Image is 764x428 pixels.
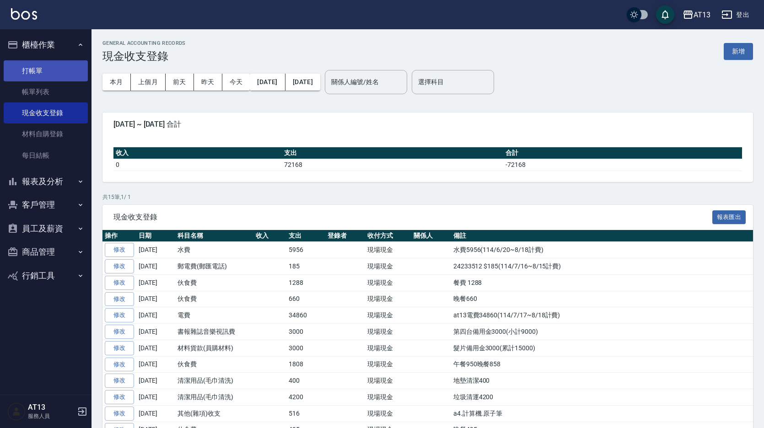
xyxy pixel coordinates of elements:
td: [DATE] [136,258,175,275]
td: [DATE] [136,356,175,373]
td: 現場現金 [365,389,411,406]
th: 登錄者 [325,230,365,242]
td: 現場現金 [365,356,411,373]
td: 現場現金 [365,307,411,324]
button: [DATE] [285,74,320,91]
a: 修改 [105,407,134,421]
span: [DATE] ~ [DATE] 合計 [113,120,742,129]
td: [DATE] [136,389,175,406]
td: 34860 [286,307,325,324]
a: 新增 [724,47,753,55]
td: -72168 [503,159,742,171]
td: [DATE] [136,274,175,291]
th: 備註 [451,230,753,242]
button: 新增 [724,43,753,60]
td: 400 [286,373,325,389]
td: 660 [286,291,325,307]
td: 伙食費 [175,291,253,307]
th: 日期 [136,230,175,242]
td: 材料貨款(員購材料) [175,340,253,356]
td: 水費5956(114/6/20~8/18計費) [451,242,753,258]
button: 報表及分析 [4,170,88,193]
td: 伙食費 [175,356,253,373]
td: 現場現金 [365,291,411,307]
p: 共 15 筆, 1 / 1 [102,193,753,201]
img: Logo [11,8,37,20]
button: [DATE] [250,74,285,91]
td: [DATE] [136,340,175,356]
td: 3000 [286,324,325,340]
button: 商品管理 [4,240,88,264]
button: 行銷工具 [4,264,88,288]
button: AT13 [679,5,714,24]
h3: 現金收支登錄 [102,50,186,63]
button: 昨天 [194,74,222,91]
div: AT13 [694,9,710,21]
a: 修改 [105,374,134,388]
th: 收入 [113,147,282,159]
button: 報表匯出 [712,210,746,225]
button: 上個月 [131,74,166,91]
button: 員工及薪資 [4,217,88,241]
a: 打帳單 [4,60,88,81]
td: 現場現金 [365,324,411,340]
td: [DATE] [136,242,175,258]
th: 關係人 [411,230,451,242]
button: 前天 [166,74,194,91]
a: 修改 [105,341,134,355]
td: 清潔用品(毛巾清洗) [175,389,253,406]
td: 3000 [286,340,325,356]
a: 修改 [105,325,134,339]
td: [DATE] [136,373,175,389]
button: 客戶管理 [4,193,88,217]
td: 4200 [286,389,325,406]
td: 現場現金 [365,274,411,291]
td: 516 [286,405,325,422]
td: at13電費34860(114/7/17~8/18計費) [451,307,753,324]
td: 午餐950晚餐858 [451,356,753,373]
h2: GENERAL ACCOUNTING RECORDS [102,40,186,46]
th: 合計 [503,147,742,159]
td: 垃圾清運4200 [451,389,753,406]
a: 現金收支登錄 [4,102,88,123]
td: 現場現金 [365,373,411,389]
button: 本月 [102,74,131,91]
td: 餐費 1288 [451,274,753,291]
a: 修改 [105,276,134,290]
td: 24233512 $185(114/7/16~8/15計費) [451,258,753,275]
a: 修改 [105,390,134,404]
th: 收入 [253,230,287,242]
td: 其他(雜項)收支 [175,405,253,422]
td: 晚餐660 [451,291,753,307]
td: 郵電費(郵匯電話) [175,258,253,275]
th: 支出 [282,147,503,159]
td: 髮片備用金3000(累計15000) [451,340,753,356]
td: 書報雜誌音樂視訊費 [175,324,253,340]
a: 每日結帳 [4,145,88,166]
td: 現場現金 [365,340,411,356]
td: 電費 [175,307,253,324]
td: 72168 [282,159,503,171]
p: 服務人員 [28,412,75,420]
button: save [656,5,674,24]
td: 清潔用品(毛巾清洗) [175,373,253,389]
td: [DATE] [136,324,175,340]
td: [DATE] [136,307,175,324]
td: 地墊清潔400 [451,373,753,389]
span: 現金收支登錄 [113,213,712,222]
td: 1288 [286,274,325,291]
h5: AT13 [28,403,75,412]
button: 櫃檯作業 [4,33,88,57]
th: 支出 [286,230,325,242]
td: 第四台備用金3000(小計9000) [451,324,753,340]
td: 0 [113,159,282,171]
th: 操作 [102,230,136,242]
td: [DATE] [136,405,175,422]
th: 科目名稱 [175,230,253,242]
a: 修改 [105,358,134,372]
a: 帳單列表 [4,81,88,102]
a: 修改 [105,243,134,257]
a: 報表匯出 [712,212,746,221]
td: 1808 [286,356,325,373]
a: 修改 [105,259,134,273]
